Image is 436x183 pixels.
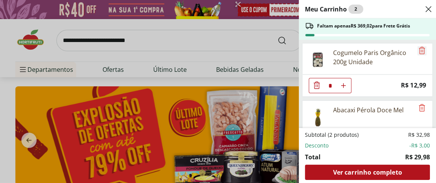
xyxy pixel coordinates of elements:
img: Cogumelo Paris Orgânico 200g Unidade [307,48,329,70]
button: Remove [417,46,426,55]
span: Subtotal (2 produtos) [305,131,359,139]
span: Total [305,152,321,162]
span: Faltam apenas R$ 369,02 para Frete Grátis [317,23,410,29]
button: Remove [417,104,426,113]
span: Ver carrinho completo [333,169,402,175]
button: Aumentar Quantidade [336,78,351,93]
button: Diminuir Quantidade [309,78,324,93]
a: Ver carrinho completo [305,165,430,180]
h2: Meu Carrinho [305,5,363,14]
span: R$ 32,98 [408,131,430,139]
span: -R$ 3,00 [409,142,430,149]
input: Quantidade Atual [324,78,336,93]
div: Abacaxi Pérola Doce Mel [333,105,404,115]
div: Cogumelo Paris Orgânico 200g Unidade [333,48,414,66]
span: Desconto [305,142,329,149]
span: R$ 12,99 [401,80,426,91]
div: 2 [348,5,363,14]
span: R$ 29,98 [405,152,430,162]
